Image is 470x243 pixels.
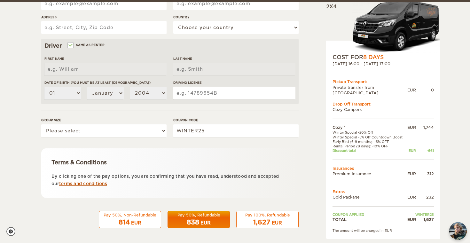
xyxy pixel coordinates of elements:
div: The amount will be charged in EUR [333,228,434,233]
input: e.g. Street, City, Zip Code [41,21,167,34]
td: Premium Insurance [333,171,406,176]
label: Driving License [173,80,295,85]
a: Cookie settings [6,227,20,236]
div: [DATE] 16:00 - [DATE] 17:00 [333,61,434,67]
label: First Name [44,56,167,61]
div: EUR [131,220,141,226]
td: TOTAL [333,217,406,222]
div: Pay 50%, Non-Refundable [103,212,157,218]
input: e.g. William [44,63,167,75]
p: By clicking one of the pay options, you are confirming that you have read, understood and accepte... [51,173,288,188]
td: WINTER25 [406,212,434,217]
div: EUR [406,171,416,176]
div: EUR [406,125,416,130]
div: 312 [416,171,434,176]
td: Private transfer from [GEOGRAPHIC_DATA] [333,85,407,96]
input: e.g. 14789654B [173,87,295,99]
td: Coupon applied [333,212,406,217]
div: EUR [406,217,416,222]
div: -661 [416,148,434,153]
div: Drop Off Transport: [333,101,434,107]
div: Pay 100%, Refundable [240,212,294,218]
label: Country [173,15,299,20]
td: Cozy Campers [333,107,434,112]
input: Same as renter [68,44,72,48]
div: 1,744 [416,125,434,130]
div: Terms & Conditions [51,159,288,166]
span: 8 Days [363,54,384,60]
td: Discount total [333,148,406,153]
div: EUR [200,220,211,226]
div: Pickup Transport: [333,79,434,84]
div: COST FOR [333,53,434,61]
td: Rental Period (8 days): -10% OFF [333,144,406,148]
button: Pay 50%, Refundable 838 EUR [168,211,230,229]
label: Address [41,15,167,20]
div: EUR [407,87,416,93]
label: Same as renter [68,42,105,48]
label: Coupon code [173,118,299,122]
div: EUR [406,148,416,153]
button: Pay 50%, Non-Refundable 814 EUR [99,211,161,229]
td: Winter Special -5% Off Countdown Boost [333,135,406,139]
div: EUR [406,194,416,200]
div: 1,627 [416,217,434,222]
a: terms and conditions [59,181,107,186]
label: Group size [41,118,167,122]
input: e.g. Smith [173,63,295,75]
td: Extras [333,189,434,194]
span: 1,627 [253,218,270,226]
button: chat-button [449,222,467,240]
td: Winter Special -20% Off [333,130,406,135]
div: EUR [272,220,282,226]
button: Pay 100%, Refundable 1,627 EUR [236,211,299,229]
td: Gold Package [333,194,406,200]
div: Driver [44,42,295,50]
td: Early Bird (6-9 months): -6% OFF [333,139,406,144]
span: 838 [187,218,199,226]
div: 0 [416,87,434,93]
label: Last Name [173,56,295,61]
td: Cozy 1 [333,125,406,130]
td: Insurances [333,166,434,171]
label: Date of birth (You must be at least [DEMOGRAPHIC_DATA]) [44,80,167,85]
div: Pay 50%, Refundable [172,212,226,218]
div: 232 [416,194,434,200]
img: Freyja at Cozy Campers [449,222,467,240]
span: 814 [119,218,130,226]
